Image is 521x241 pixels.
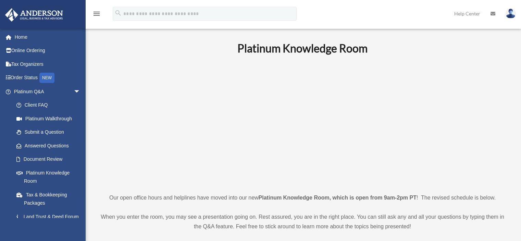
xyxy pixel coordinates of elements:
[237,41,368,55] b: Platinum Knowledge Room
[5,44,91,58] a: Online Ordering
[5,57,91,71] a: Tax Organizers
[10,166,87,188] a: Platinum Knowledge Room
[3,8,65,22] img: Anderson Advisors Platinum Portal
[39,73,54,83] div: NEW
[259,195,417,201] strong: Platinum Knowledge Room, which is open from 9am-2pm PT
[200,64,405,180] iframe: 231110_Toby_KnowledgeRoom
[10,188,91,210] a: Tax & Bookkeeping Packages
[5,30,91,44] a: Home
[10,98,91,112] a: Client FAQ
[98,212,507,231] p: When you enter the room, you may see a presentation going on. Rest assured, you are in the right ...
[92,12,101,18] a: menu
[5,85,91,98] a: Platinum Q&Aarrow_drop_down
[10,125,91,139] a: Submit a Question
[506,9,516,19] img: User Pic
[10,112,91,125] a: Platinum Walkthrough
[74,85,87,99] span: arrow_drop_down
[5,71,91,85] a: Order StatusNEW
[114,9,122,17] i: search
[92,10,101,18] i: menu
[98,193,507,203] p: Our open office hours and helplines have moved into our new ! The revised schedule is below.
[10,139,91,153] a: Answered Questions
[10,153,91,166] a: Document Review
[10,210,91,224] a: Land Trust & Deed Forum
